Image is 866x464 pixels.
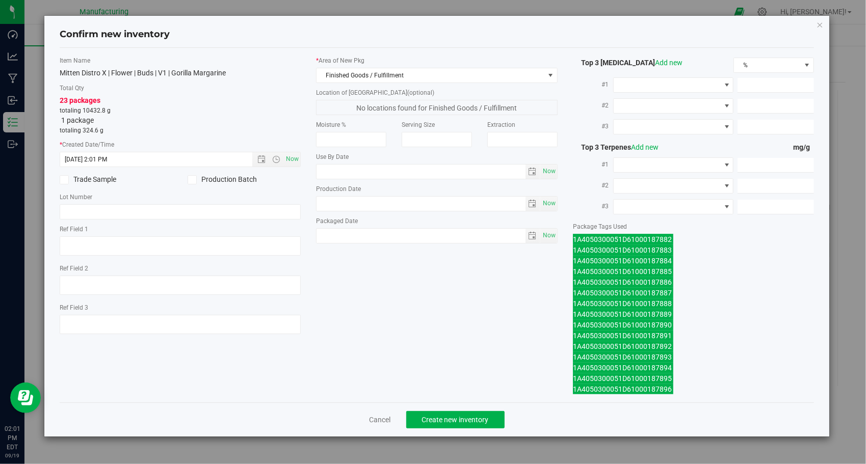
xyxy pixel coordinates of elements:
[60,28,170,41] h4: Confirm new inventory
[613,199,734,214] span: NO DATA FOUND
[573,245,815,256] div: 1A4050300051D61000187883
[613,77,734,93] span: NO DATA FOUND
[573,384,815,395] div: 1A4050300051D61000187896
[284,152,301,167] span: Set Current date
[422,416,489,424] span: Create new inventory
[60,84,301,93] label: Total Qty
[370,415,391,425] a: Cancel
[526,165,540,179] span: select
[60,68,301,78] div: Mitten Distro X | Flower | Buds | V1 | Gorilla Margarine
[316,152,558,161] label: Use By Date
[253,155,270,163] span: Open the date view
[573,75,613,94] label: #1
[316,100,558,115] span: No locations found for Finished Goods / Fulfillment
[573,309,815,320] div: 1A4050300051D61000187889
[540,164,558,179] span: Set Current date
[540,228,558,243] span: Set Current date
[60,303,301,312] label: Ref Field 3
[540,165,557,179] span: select
[573,373,815,384] div: 1A4050300051D61000187895
[613,157,734,173] span: NO DATA FOUND
[573,234,815,245] div: 1A4050300051D61000187882
[573,96,613,115] label: #2
[573,143,659,151] span: Top 3 Terpenes
[60,174,173,185] label: Trade Sample
[573,176,613,195] label: #2
[316,184,558,194] label: Production Date
[573,341,815,352] div: 1A4050300051D61000187892
[540,197,557,211] span: select
[613,178,734,194] span: NO DATA FOUND
[188,174,301,185] label: Production Batch
[573,222,815,231] label: Package Tags Used
[734,58,801,72] span: %
[573,256,815,266] div: 1A4050300051D61000187884
[316,216,558,226] label: Packaged Date
[573,155,613,174] label: #1
[60,225,301,234] label: Ref Field 1
[60,106,301,115] p: totaling 10432.8 g
[631,143,659,151] a: Add new
[573,277,815,288] div: 1A4050300051D61000187886
[60,140,301,149] label: Created Date/Time
[60,96,100,104] span: 23 packages
[573,117,613,135] label: #3
[10,383,41,413] iframe: Resource center
[573,352,815,363] div: 1A4050300051D61000187893
[316,56,558,65] label: Area of New Pkg
[613,119,734,134] span: NO DATA FOUND
[316,88,558,97] label: Location of [GEOGRAPHIC_DATA]
[60,56,301,65] label: Item Name
[540,196,558,211] span: Set Current date
[573,197,613,215] label: #3
[406,411,505,428] button: Create new inventory
[407,89,434,96] span: (optional)
[317,68,544,83] span: Finished Goods / Fulfillment
[60,193,301,202] label: Lot Number
[573,320,815,331] div: 1A4050300051D61000187890
[61,116,94,124] span: 1 package
[540,229,557,243] span: select
[487,120,558,129] label: Extraction
[573,266,815,277] div: 1A4050300051D61000187885
[60,126,301,135] p: totaling 324.6 g
[573,363,815,373] div: 1A4050300051D61000187894
[526,197,540,211] span: select
[573,331,815,341] div: 1A4050300051D61000187891
[655,59,683,67] a: Add new
[793,143,814,151] span: mg/g
[573,298,815,309] div: 1A4050300051D61000187888
[268,155,285,163] span: Open the time view
[573,59,683,67] span: Top 3 [MEDICAL_DATA]
[613,98,734,114] span: NO DATA FOUND
[573,288,815,298] div: 1A4050300051D61000187887
[60,264,301,273] label: Ref Field 2
[402,120,472,129] label: Serving Size
[316,120,386,129] label: Moisture %
[526,229,540,243] span: select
